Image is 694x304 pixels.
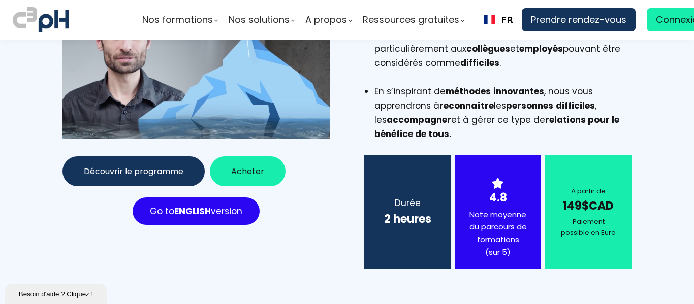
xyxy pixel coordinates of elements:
[13,5,69,35] img: logo C3PH
[5,282,109,304] iframe: chat widget
[475,8,522,31] div: Language selected: Français
[305,12,347,27] span: A propos
[484,15,513,25] a: FR
[84,165,183,178] span: Découvrir le programme
[150,205,242,217] span: Go to version
[439,99,494,112] strong: reconnaître
[489,190,507,206] strong: 4.8
[229,12,290,27] span: Nos solutions
[62,156,205,186] button: Découvrir le programme
[558,216,619,239] div: Paiement possible en Euro
[558,186,619,197] div: À partir de
[210,156,286,186] button: Acheter
[556,99,595,112] strong: difficiles
[563,198,614,214] strong: 149$CAD
[446,85,491,97] strong: méthodes
[519,43,563,55] strong: employés
[374,27,632,84] li: Cette formation e-learning s’intéresse plus particulièrement aux et pouvant être considérés comme .
[493,85,544,97] strong: innovantes
[374,84,632,141] li: En s’inspirant de , nous vous apprendrons à les , les et à gérer ce type de
[384,211,431,227] b: 2 heures
[475,8,522,31] div: Language Switcher
[377,196,438,210] div: Durée
[484,15,495,24] img: Français flag
[231,165,264,178] span: Acheter
[133,197,260,225] button: Go toENGLISHversion
[467,246,528,259] div: (sur 5)
[522,8,636,31] a: Prendre rendez-vous
[531,12,626,27] span: Prendre rendez-vous
[506,99,553,112] strong: personnes
[466,43,510,55] b: collègues
[387,114,451,126] strong: accompagner
[142,12,213,27] span: Nos formations
[460,57,499,69] strong: difficiles
[363,12,459,27] span: Ressources gratuites
[174,205,211,217] strong: ENGLISH
[467,209,528,259] div: Note moyenne du parcours de formations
